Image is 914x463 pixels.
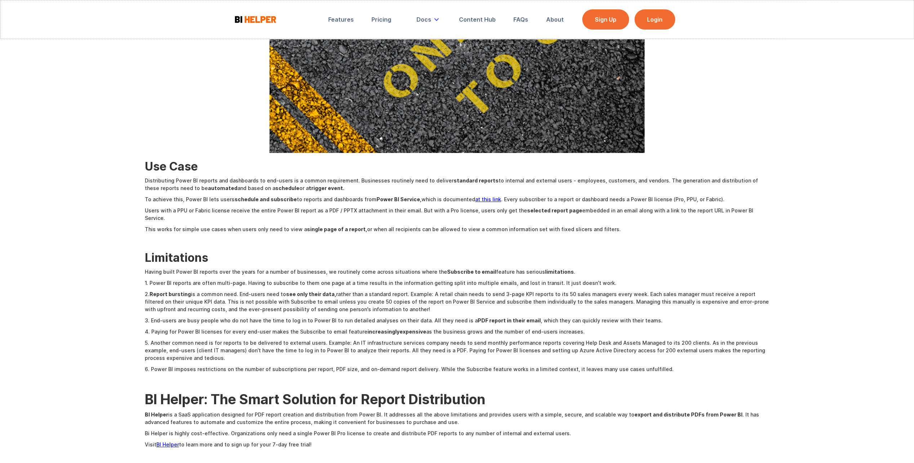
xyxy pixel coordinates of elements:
p: Distributing Power BI reports and dashboards to end-users is a common requirement. Businesses rou... [145,177,770,192]
p: This works for simple use cases when users only need to view a or when all recipients can be allo... [145,225,770,233]
p: Users with a PPU or Fabric license receive the entire Power BI report as a PDF / PPTX attachment ... [145,207,770,222]
strong: Power BI Service, [376,196,422,202]
div: Docs [411,12,446,27]
p: 1. Power BI reports are often multi-page. Having to subscribe to them one page at a time results ... [145,279,770,287]
a: About [541,12,569,27]
p: 6. Power BI imposes restrictions on the number of subscriptions per report, PDF size, and on-dema... [145,365,770,373]
p: To achieve this, Power BI lets users to reports and dashboards from which is documented . Every s... [145,195,770,203]
strong: schedule and subscribe [235,196,297,202]
p: 2. is a common need. End-users need to rather than a standard report. Example: A retail chain nee... [145,290,770,313]
h2: Use Case [145,160,770,173]
strong: standard reports [454,177,499,184]
strong: increasingly [367,328,400,335]
a: at this link [475,196,501,202]
strong: schedule [275,185,299,191]
p: is a SaaS application designed for PDF report creation and distribution from Power BI. It address... [145,411,770,426]
div: About [546,16,564,23]
strong: see only their data, [286,291,336,297]
p: 4. Paying for Power BI licenses for every end-user makes the Subscribe to email feature as the bu... [145,328,770,335]
strong: PDF report in their email [478,317,541,323]
p: ‍ [145,376,770,384]
h1: BI Helper: The Smart Solution for Report Distribution [145,391,770,407]
p: Visit to learn more and to sign up for your 7-day free trial! [145,441,770,448]
p: Bi Helper is highly cost-effective. Organizations only need a single Power BI Pro license to crea... [145,429,770,437]
h2: Limitations [145,251,770,264]
div: Features [328,16,354,23]
strong: Subscribe to email [447,269,496,275]
a: BI Helper [156,441,179,447]
strong: trigger event. [309,185,344,191]
strong: Report bursting [150,291,191,297]
div: Pricing [371,16,391,23]
a: Sign Up [582,9,629,30]
strong: expensive [400,328,426,335]
a: Login [634,9,675,30]
p: ‍ [145,237,770,244]
strong: selected report page [527,207,582,213]
div: Docs [416,16,431,23]
a: Pricing [366,12,396,27]
strong: automated [208,185,237,191]
div: FAQs [513,16,528,23]
div: Content Hub [459,16,496,23]
strong: BI Helper [145,411,168,418]
strong: export and distribute PDFs from Power BI [634,411,743,418]
p: 5. Another common need is for reports to be delivered to external users. Example: An IT infrastru... [145,339,770,362]
p: 3. End-users are busy people who do not have the time to log in to Power BI to run detailed analy... [145,317,770,324]
strong: limitations [545,269,574,275]
a: Content Hub [454,12,501,27]
p: Having built Power BI reports over the years for a number of businesses, we routinely come across... [145,268,770,275]
a: Features [323,12,359,27]
strong: single page of a report, [307,226,367,232]
a: FAQs [508,12,533,27]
